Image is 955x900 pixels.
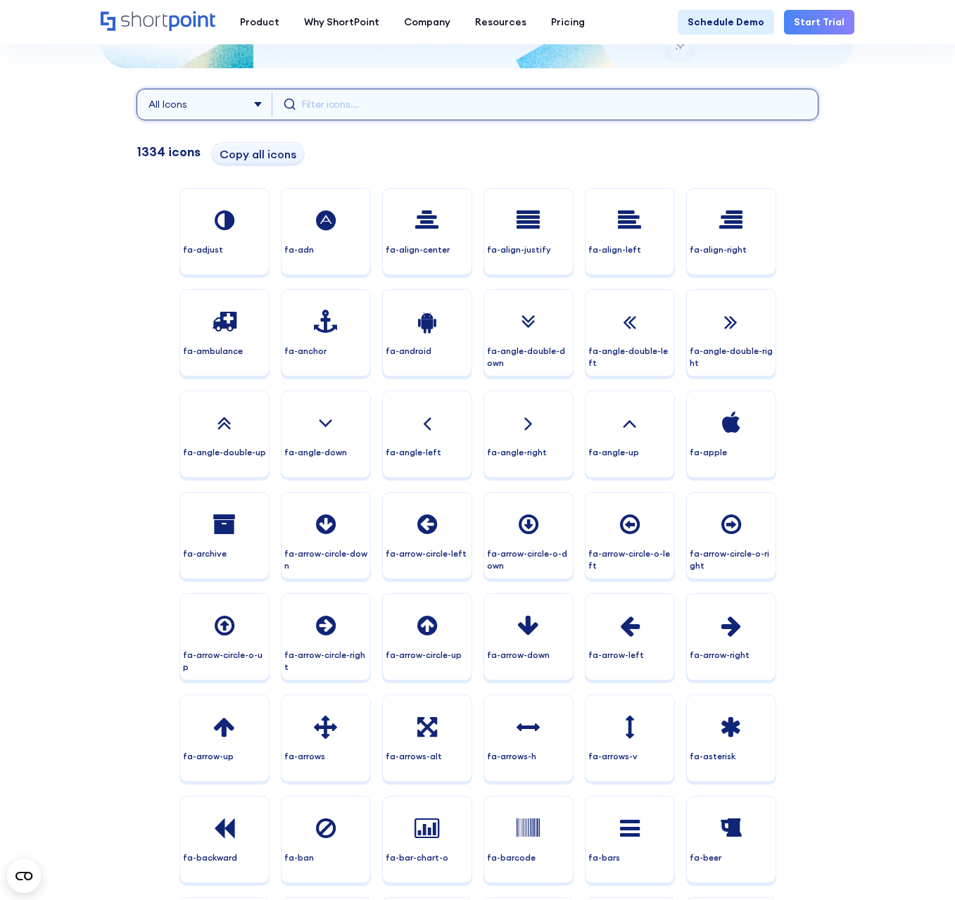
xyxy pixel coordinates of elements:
[168,144,201,160] span: icons
[690,547,773,572] p: fa-arrow-circle-o-right
[487,750,570,763] p: fa-arrows-h
[588,750,671,763] p: fa-arrows-v
[784,10,854,34] a: Start Trial
[487,649,570,661] p: fa-arrow-down
[690,649,773,661] p: fa-arrow-right
[304,15,379,30] div: Why ShortPoint
[284,649,367,673] p: fa-arrow-circle-right
[101,11,215,32] a: Home
[487,851,570,864] p: fa-barcode
[284,750,367,763] p: fa-arrows
[386,243,469,256] p: fa-align-center
[588,851,671,864] p: fa-bars
[386,547,469,560] p: fa-arrow-circle-left
[404,15,450,30] div: Company
[391,10,462,34] a: Company
[690,345,773,369] p: fa-angle-double-right
[690,750,773,763] p: fa-asterisk
[487,345,570,369] p: fa-angle-double-down
[291,10,391,34] a: Why ShortPoint
[301,92,807,117] input: Filter icons...
[551,15,585,30] div: Pricing
[386,750,469,763] p: fa-arrows-alt
[212,143,304,165] button: Copy all icons
[284,547,367,572] p: fa-arrow-circle-down
[690,446,773,459] p: fa-apple
[284,243,367,256] p: fa-adn
[588,547,671,572] p: fa-arrow-circle-o-left
[588,345,671,369] p: fa-angle-double-left
[702,737,955,900] iframe: Chat Widget
[588,243,671,256] p: fa-align-left
[183,446,266,459] p: fa-angle-double-up
[284,345,367,357] p: fa-anchor
[487,446,570,459] p: fa-angle-right
[678,10,774,34] a: Schedule Demo
[240,15,279,30] div: Product
[183,649,266,673] p: fa-arrow-circle-o-up
[462,10,538,34] a: Resources
[7,859,41,893] button: Open CMP widget
[588,446,671,459] p: fa-angle-up
[475,15,526,30] div: Resources
[487,547,570,572] p: fa-arrow-circle-o-down
[690,243,773,256] p: fa-align-right
[386,851,469,864] p: fa-bar-chart-o
[183,851,266,864] p: fa-backward
[386,345,469,357] p: fa-android
[137,144,165,160] span: 1334
[183,243,266,256] p: fa-adjust
[284,851,367,864] p: fa-ban
[227,10,291,34] a: Product
[284,446,367,459] p: fa-angle-down
[690,851,773,864] p: fa-beer
[588,649,671,661] p: fa-arrow-left
[183,547,266,560] p: fa-archive
[538,10,597,34] a: Pricing
[487,243,570,256] p: fa-align-justify
[183,345,266,357] p: fa-ambulance
[386,446,469,459] p: fa-angle-left
[386,649,469,661] p: fa-arrow-circle-up
[183,750,266,763] p: fa-arrow-up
